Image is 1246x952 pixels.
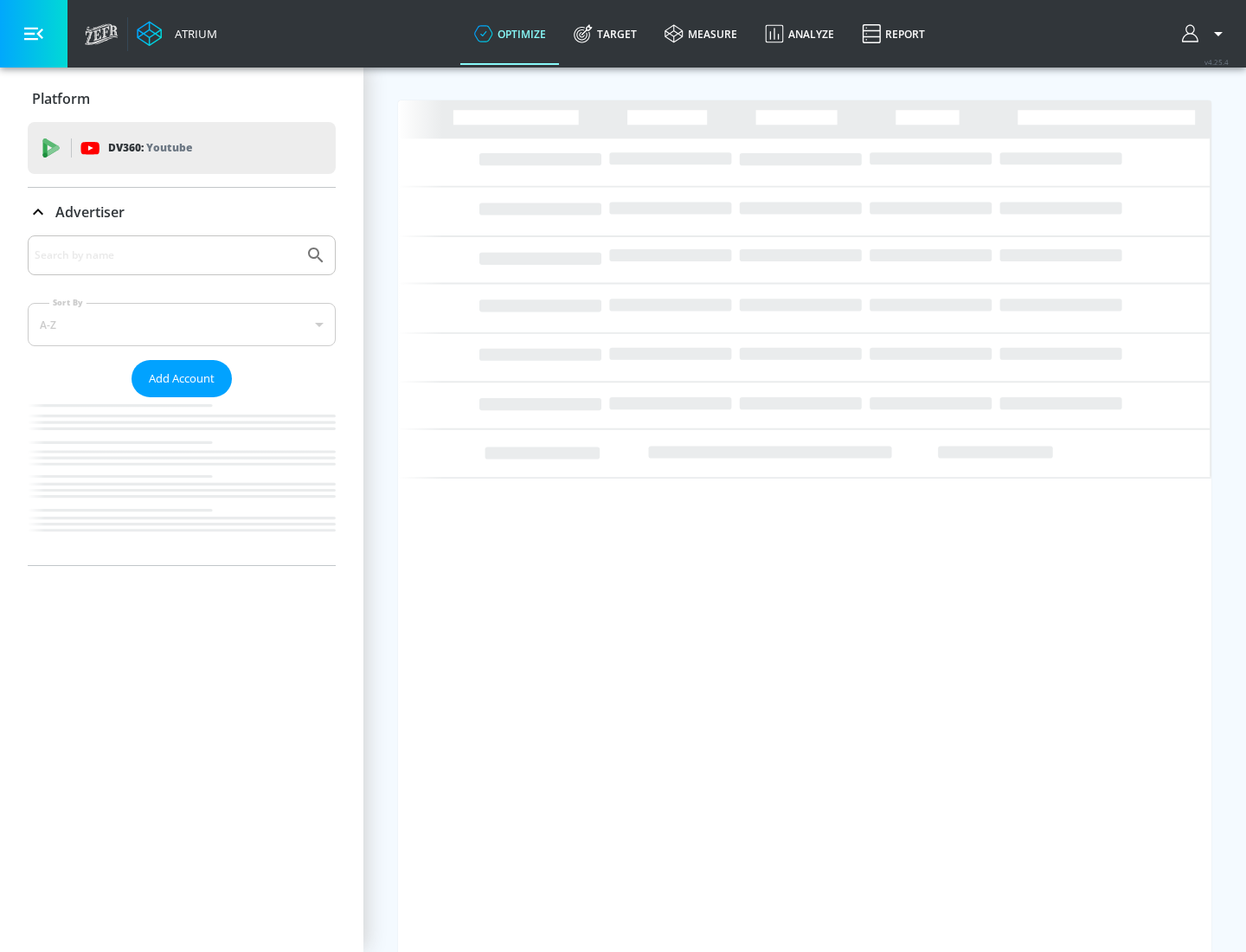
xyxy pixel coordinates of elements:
a: Atrium [137,21,217,47]
div: Atrium [168,26,217,42]
div: Platform [28,74,336,123]
div: A-Z [28,303,336,346]
p: Platform [32,89,90,108]
button: Add Account [132,360,232,397]
a: Analyze [751,3,848,65]
input: Search by name [35,244,297,267]
p: DV360: [108,138,192,158]
p: Advertiser [55,203,125,222]
div: DV360: Youtube [28,122,336,174]
a: measure [651,3,751,65]
a: optimize [460,3,560,65]
span: Add Account [149,369,215,389]
div: Advertiser [28,188,336,236]
div: Advertiser [28,235,336,565]
label: Sort By [49,297,87,308]
span: v 4.25.4 [1204,57,1229,67]
a: Report [848,3,939,65]
nav: list of Advertiser [28,397,336,565]
p: Youtube [146,138,192,157]
a: Target [560,3,651,65]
